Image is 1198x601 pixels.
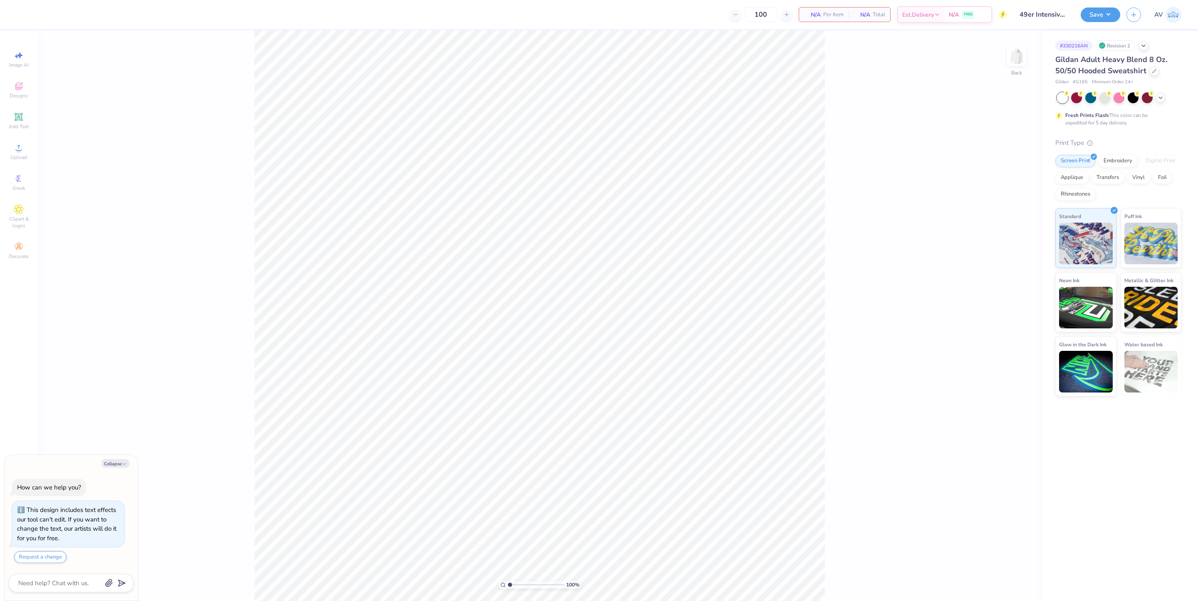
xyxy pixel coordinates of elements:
span: Per Item [823,10,844,19]
span: Designs [10,92,28,99]
div: Screen Print [1055,155,1096,167]
div: Vinyl [1127,171,1150,184]
div: This design includes text effects our tool can't edit. If you want to change the text, our artist... [17,506,116,542]
span: Est. Delivery [902,10,934,19]
span: FREE [964,12,973,17]
img: Neon Ink [1059,287,1113,328]
span: Total [873,10,885,19]
div: How can we help you? [17,483,81,492]
span: Gildan Adult Heavy Blend 8 Oz. 50/50 Hooded Sweatshirt [1055,55,1167,76]
div: Embroidery [1098,155,1138,167]
span: # G185 [1073,79,1088,86]
strong: Fresh Prints Flash: [1065,112,1109,119]
img: Back [1008,48,1025,65]
input: Untitled Design [1013,6,1074,23]
div: # 330216AN [1055,40,1092,51]
div: Digital Print [1140,155,1181,167]
img: Glow in the Dark Ink [1059,351,1113,392]
button: Collapse [101,459,129,468]
span: Metallic & Glitter Ink [1124,276,1173,285]
span: Decorate [9,253,29,260]
button: Request a change [14,551,67,563]
img: Standard [1059,223,1113,264]
span: N/A [949,10,959,19]
span: Water based Ink [1124,340,1163,349]
img: Metallic & Glitter Ink [1124,287,1178,328]
input: – – [745,7,777,22]
span: Greek [12,185,25,191]
span: Gildan [1055,79,1069,86]
span: N/A [804,10,821,19]
img: Puff Ink [1124,223,1178,264]
span: 100 % [566,581,579,589]
span: AV [1154,10,1163,20]
span: Standard [1059,212,1081,221]
span: N/A [854,10,870,19]
img: Water based Ink [1124,351,1178,392]
a: AV [1154,7,1181,23]
div: Print Type [1055,138,1181,148]
span: Minimum Order: 24 + [1092,79,1134,86]
div: Rhinestones [1055,188,1096,201]
img: Aargy Velasco [1165,7,1181,23]
span: Add Text [9,123,29,130]
div: Applique [1055,171,1089,184]
span: Upload [10,154,27,161]
span: Puff Ink [1124,212,1142,221]
span: Neon Ink [1059,276,1079,285]
div: Transfers [1091,171,1124,184]
div: Revision 2 [1097,40,1135,51]
span: Clipart & logos [4,216,33,229]
button: Save [1081,7,1120,22]
div: Foil [1153,171,1172,184]
div: Back [1011,69,1022,77]
div: This color can be expedited for 5 day delivery. [1065,112,1168,127]
span: Glow in the Dark Ink [1059,340,1106,349]
span: Image AI [9,62,29,68]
